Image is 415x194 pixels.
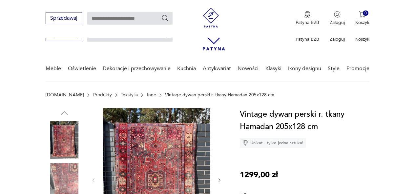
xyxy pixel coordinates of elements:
a: Nowości [238,56,259,81]
a: Klasyki [265,56,281,81]
button: 0Koszyk [355,11,369,26]
img: Zdjęcie produktu Vintage dywan perski r. tkany Hamadan 205x128 cm [46,121,83,159]
p: Koszyk [355,19,369,26]
button: Patyna B2B [296,11,319,26]
a: Dekoracje i przechowywanie [103,56,171,81]
div: Unikat - tylko jedna sztuka! [240,138,306,148]
a: Sprzedawaj [46,16,82,21]
div: 0 [363,10,368,16]
p: Patyna B2B [296,36,319,42]
button: Sprzedawaj [46,12,82,24]
h1: Vintage dywan perski r. tkany Hamadan 205x128 cm [240,108,369,133]
a: Kuchnia [177,56,196,81]
img: Ikona diamentu [242,140,248,146]
a: Produkty [93,92,112,98]
p: Vintage dywan perski r. tkany Hamadan 205x128 cm [165,92,274,98]
p: 1299,00 zł [240,169,278,181]
a: Ikony designu [288,56,321,81]
p: Koszyk [355,36,369,42]
p: Zaloguj [330,36,345,42]
img: Ikonka użytkownika [334,11,341,18]
a: [DOMAIN_NAME] [46,92,84,98]
a: Oświetlenie [68,56,96,81]
p: Zaloguj [330,19,345,26]
a: Antykwariat [203,56,231,81]
p: Patyna B2B [296,19,319,26]
img: Ikona medalu [304,11,311,18]
a: Sprzedawaj [46,33,82,38]
img: Patyna - sklep z meblami i dekoracjami vintage [201,8,221,28]
button: Zaloguj [330,11,345,26]
a: Ikona medaluPatyna B2B [296,11,319,26]
a: Style [328,56,340,81]
a: Inne [147,92,156,98]
img: Ikona koszyka [359,11,365,18]
a: Meble [46,56,61,81]
a: Tekstylia [121,92,138,98]
a: Promocje [346,56,369,81]
button: Szukaj [161,14,169,22]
